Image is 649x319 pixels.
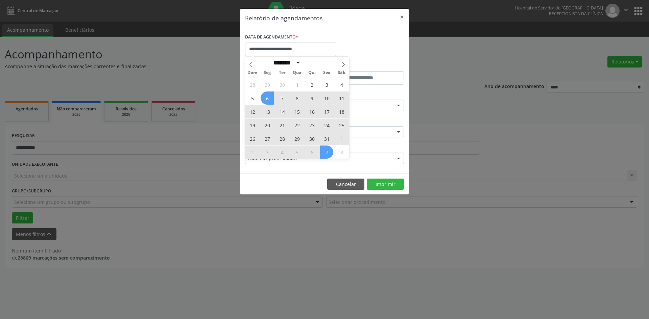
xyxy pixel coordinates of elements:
[305,71,319,75] span: Qui
[290,91,304,105] span: Outubro 8, 2025
[245,71,260,75] span: Dom
[290,132,304,145] span: Outubro 29, 2025
[275,71,290,75] span: Ter
[320,145,333,159] span: Novembro 7, 2025
[319,71,334,75] span: Sex
[305,105,318,118] span: Outubro 16, 2025
[305,91,318,105] span: Outubro 9, 2025
[320,132,333,145] span: Outubro 31, 2025
[335,78,348,91] span: Outubro 4, 2025
[261,91,274,105] span: Outubro 6, 2025
[275,145,289,159] span: Novembro 4, 2025
[245,14,322,22] h5: Relatório de agendamentos
[320,118,333,132] span: Outubro 24, 2025
[260,71,275,75] span: Seg
[275,132,289,145] span: Outubro 28, 2025
[305,145,318,159] span: Novembro 6, 2025
[271,59,301,66] select: Month
[290,145,304,159] span: Novembro 5, 2025
[246,78,259,91] span: Setembro 28, 2025
[290,118,304,132] span: Outubro 22, 2025
[246,118,259,132] span: Outubro 19, 2025
[275,118,289,132] span: Outubro 21, 2025
[246,132,259,145] span: Outubro 26, 2025
[275,91,289,105] span: Outubro 7, 2025
[334,71,349,75] span: Sáb
[261,78,274,91] span: Setembro 29, 2025
[261,105,274,118] span: Outubro 13, 2025
[245,32,298,43] label: DATA DE AGENDAMENTO
[246,105,259,118] span: Outubro 12, 2025
[261,132,274,145] span: Outubro 27, 2025
[290,105,304,118] span: Outubro 15, 2025
[320,91,333,105] span: Outubro 10, 2025
[275,78,289,91] span: Setembro 30, 2025
[320,105,333,118] span: Outubro 17, 2025
[367,179,404,190] button: Imprimir
[335,118,348,132] span: Outubro 25, 2025
[335,91,348,105] span: Outubro 11, 2025
[301,59,323,66] input: Year
[335,132,348,145] span: Novembro 1, 2025
[305,118,318,132] span: Outubro 23, 2025
[395,9,409,25] button: Close
[335,105,348,118] span: Outubro 18, 2025
[246,91,259,105] span: Outubro 5, 2025
[320,78,333,91] span: Outubro 3, 2025
[261,145,274,159] span: Novembro 3, 2025
[305,132,318,145] span: Outubro 30, 2025
[335,145,348,159] span: Novembro 8, 2025
[261,118,274,132] span: Outubro 20, 2025
[326,61,404,71] label: ATÉ
[246,145,259,159] span: Novembro 2, 2025
[305,78,318,91] span: Outubro 2, 2025
[275,105,289,118] span: Outubro 14, 2025
[290,71,305,75] span: Qua
[327,179,364,190] button: Cancelar
[290,78,304,91] span: Outubro 1, 2025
